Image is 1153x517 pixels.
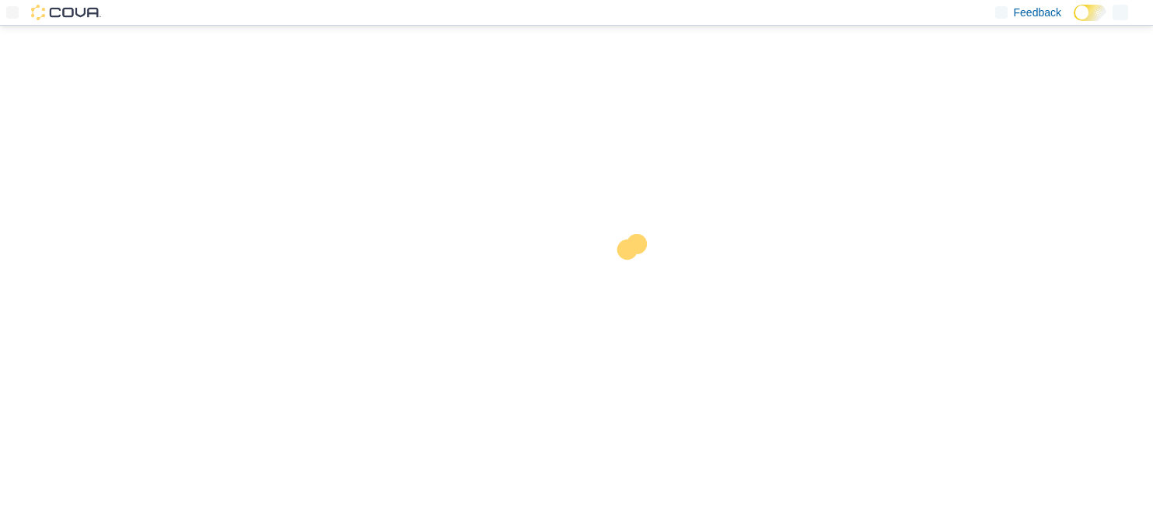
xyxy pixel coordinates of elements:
[577,222,694,339] img: cova-loader
[1074,5,1106,21] input: Dark Mode
[31,5,101,20] img: Cova
[1014,5,1061,20] span: Feedback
